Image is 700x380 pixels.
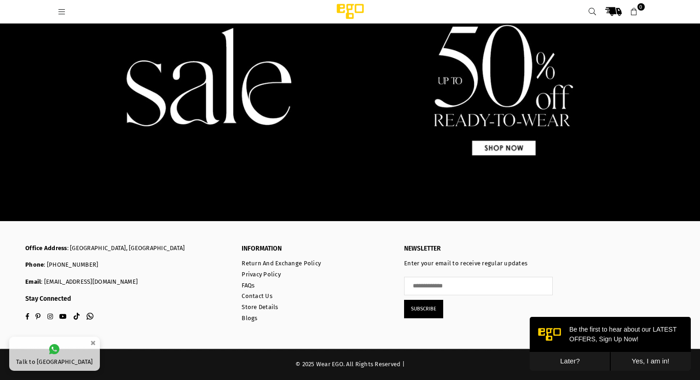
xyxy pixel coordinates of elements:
p: INFORMATION [242,245,390,253]
a: Store Details [242,304,278,310]
button: Subscribe [404,300,443,318]
a: FAQs [242,282,255,289]
b: Email [25,278,41,285]
a: Return And Exchange Policy [242,260,321,267]
h3: Stay Connected [25,295,228,303]
span: 0 [637,3,645,11]
b: Phone [25,261,44,268]
a: : [EMAIL_ADDRESS][DOMAIN_NAME] [41,278,138,285]
p: : [PHONE_NUMBER] [25,261,228,269]
div: © 2025 Wear EGO. All Rights Reserved | [25,361,675,368]
a: Privacy Policy [242,271,281,278]
p: Enter your email to receive regular updates [404,260,553,268]
a: 0 [626,3,642,20]
p: NEWSLETTER [404,245,553,253]
a: Search [584,3,601,20]
a: Menu [54,8,70,15]
button: × [87,335,98,351]
a: Contact Us [242,292,272,299]
a: Talk to [GEOGRAPHIC_DATA] [9,337,100,371]
a: Blogs [242,315,257,322]
b: Office Address [25,245,67,251]
img: Ego [311,2,389,21]
iframe: webpush-onsite [530,317,691,371]
p: : [GEOGRAPHIC_DATA], [GEOGRAPHIC_DATA] [25,245,228,252]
